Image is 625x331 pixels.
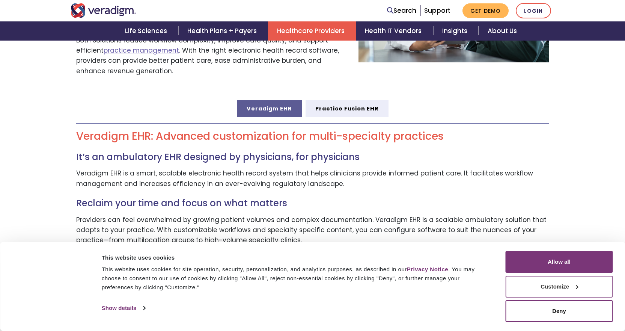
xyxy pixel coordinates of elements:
div: This website uses cookies for site operation, security, personalization, and analytics purposes, ... [102,265,489,292]
a: Privacy Notice [407,266,448,272]
a: Get Demo [462,3,509,18]
a: Healthcare Providers [268,21,356,41]
a: Login [516,3,551,18]
a: Life Sciences [116,21,178,41]
a: Insights [433,21,479,41]
a: practice management [104,46,179,55]
a: Health IT Vendors [356,21,433,41]
a: Veradigm EHR [237,100,302,117]
iframe: Drift Chat Widget [476,293,616,322]
a: Practice Fusion EHR [306,100,389,117]
img: Veradigm logo [71,3,136,18]
div: This website uses cookies [102,253,489,262]
p: Providers can feel overwhelmed by growing patient volumes and complex documentation. Veradigm EHR... [76,215,549,246]
h3: Reclaim your time and focus on what matters [76,198,549,209]
p: Veradigm EHR is a smart, scalable electronic health record system that helps clinicians provide i... [76,168,549,189]
p: Both solutions reduce workflow complexity, improve care quality, and support efficient . With the... [76,35,347,76]
button: Customize [506,276,613,298]
button: Allow all [506,251,613,273]
a: Health Plans + Payers [178,21,268,41]
a: Search [387,6,416,16]
h2: Veradigm EHR: Advanced customization for multi-specialty practices [76,130,549,143]
a: Show details [102,302,145,314]
a: About Us [479,21,526,41]
a: Support [424,6,450,15]
h3: It’s an ambulatory EHR designed by physicians, for physicians [76,152,549,163]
